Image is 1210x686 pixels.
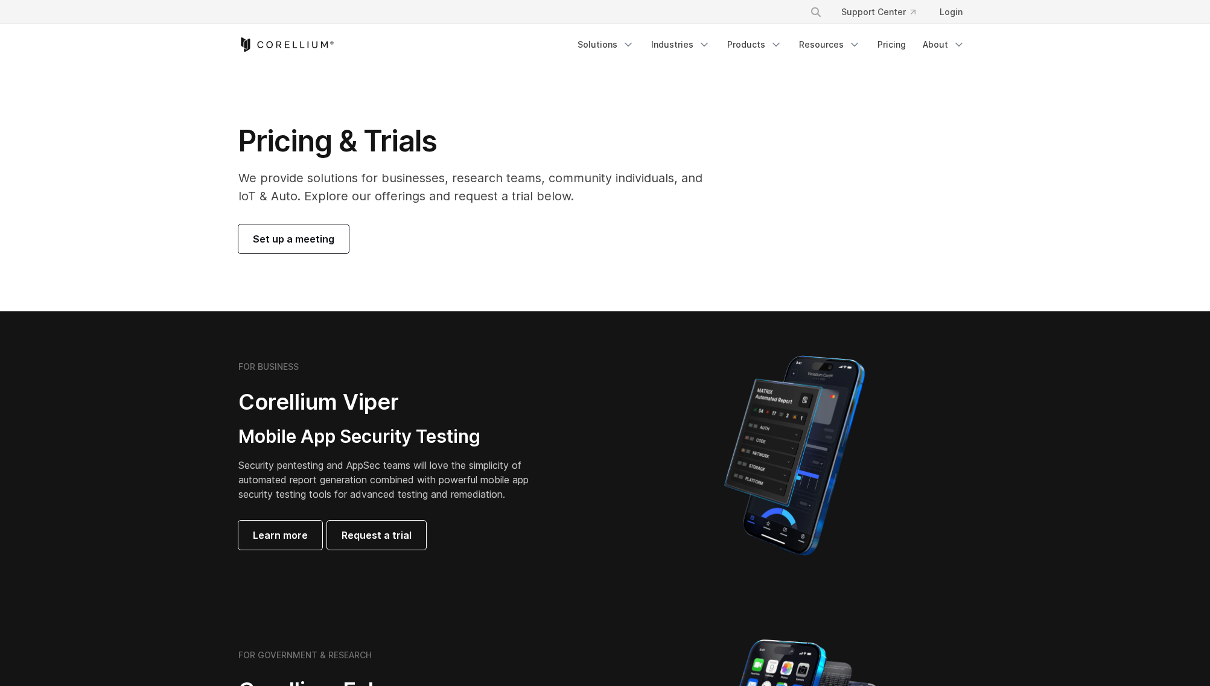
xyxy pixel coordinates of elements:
[342,528,412,542] span: Request a trial
[915,34,972,56] a: About
[805,1,827,23] button: Search
[870,34,913,56] a: Pricing
[704,350,885,561] img: Corellium MATRIX automated report on iPhone showing app vulnerability test results across securit...
[720,34,789,56] a: Products
[570,34,972,56] div: Navigation Menu
[570,34,642,56] a: Solutions
[253,232,334,246] span: Set up a meeting
[238,123,719,159] h1: Pricing & Trials
[253,528,308,542] span: Learn more
[327,521,426,550] a: Request a trial
[238,37,334,52] a: Corellium Home
[238,169,719,205] p: We provide solutions for businesses, research teams, community individuals, and IoT & Auto. Explo...
[832,1,925,23] a: Support Center
[238,650,372,661] h6: FOR GOVERNMENT & RESEARCH
[238,389,547,416] h2: Corellium Viper
[644,34,718,56] a: Industries
[238,521,322,550] a: Learn more
[238,458,547,501] p: Security pentesting and AppSec teams will love the simplicity of automated report generation comb...
[792,34,868,56] a: Resources
[795,1,972,23] div: Navigation Menu
[238,361,299,372] h6: FOR BUSINESS
[930,1,972,23] a: Login
[238,425,547,448] h3: Mobile App Security Testing
[238,224,349,253] a: Set up a meeting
